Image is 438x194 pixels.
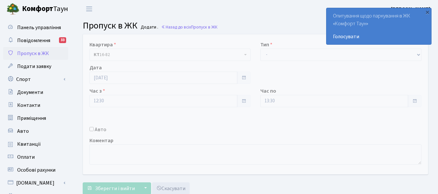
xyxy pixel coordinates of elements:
[260,41,272,49] label: Тип
[391,6,430,13] b: [PERSON_NAME]
[3,60,68,73] a: Подати заявку
[139,25,158,30] small: Додати .
[3,47,68,60] a: Пропуск в ЖК
[17,115,46,122] span: Приміщення
[326,8,431,44] div: Опитування щодо паркування в ЖК «Комфорт Таун»
[17,128,29,135] span: Авто
[22,4,68,15] span: Таун
[22,4,53,14] b: Комфорт
[191,24,218,30] span: Пропуск в ЖК
[17,24,61,31] span: Панель управління
[3,99,68,112] a: Контакти
[3,151,68,164] a: Оплати
[3,86,68,99] a: Документи
[3,138,68,151] a: Квитанції
[391,5,430,13] a: [PERSON_NAME]
[6,3,19,16] img: logo.png
[59,37,66,43] div: 33
[3,164,68,177] a: Особові рахунки
[3,177,68,189] a: [DOMAIN_NAME]
[17,89,43,96] span: Документи
[424,9,431,15] div: ×
[94,51,100,58] b: КТ
[17,166,55,174] span: Особові рахунки
[3,34,68,47] a: Повідомлення33
[333,33,425,40] a: Голосувати
[89,41,116,49] label: Квартира
[17,154,35,161] span: Оплати
[260,87,276,95] label: Час по
[3,73,68,86] a: Спорт
[3,112,68,125] a: Приміщення
[17,50,49,57] span: Пропуск в ЖК
[3,21,68,34] a: Панель управління
[94,51,243,58] span: <b>КТ</b>&nbsp;&nbsp;&nbsp;&nbsp;16-82
[81,4,97,14] button: Переключити навігацію
[3,125,68,138] a: Авто
[95,185,135,192] span: Зберегти і вийти
[89,64,102,72] label: Дата
[17,63,51,70] span: Подати заявку
[89,87,105,95] label: Час з
[89,49,251,61] span: <b>КТ</b>&nbsp;&nbsp;&nbsp;&nbsp;16-82
[17,141,41,148] span: Квитанції
[83,19,137,32] span: Пропуск в ЖК
[17,37,50,44] span: Повідомлення
[95,126,106,133] label: Авто
[89,137,113,144] label: Коментар
[17,102,40,109] span: Контакти
[161,24,218,30] a: Назад до всіхПропуск в ЖК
